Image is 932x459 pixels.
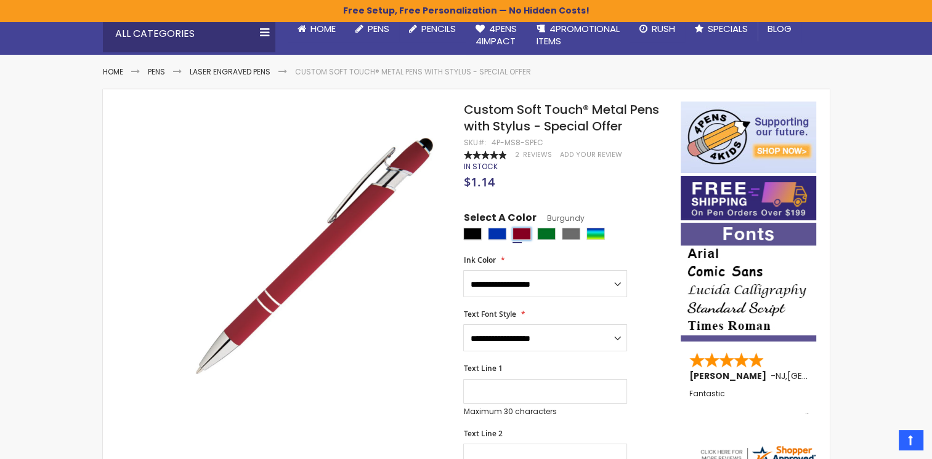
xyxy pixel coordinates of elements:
span: Blog [768,22,792,35]
span: Specials [708,22,748,35]
span: 2 [514,150,519,159]
span: 4PROMOTIONAL ITEMS [537,22,620,47]
a: Pencils [399,15,466,42]
p: Maximum 30 characters [463,407,627,417]
a: 4PROMOTIONALITEMS [527,15,630,55]
span: Select A Color [463,211,536,228]
div: Burgundy [513,228,531,240]
span: NJ [776,370,785,382]
div: Availability [463,162,497,172]
a: Pens [148,66,165,77]
li: Custom Soft Touch® Metal Pens with Stylus - Special Offer [295,67,531,77]
img: regal_rubber_red_n_3_1_3.jpg [165,119,447,401]
span: Rush [652,22,675,35]
div: Blue [488,228,506,240]
span: 4Pens 4impact [476,22,517,47]
span: In stock [463,161,497,172]
a: Home [103,66,123,77]
div: Assorted [586,228,605,240]
span: Ink Color [463,255,495,265]
div: Fantastic [689,389,809,416]
iframe: Google Customer Reviews [830,426,932,459]
span: Pens [368,22,389,35]
a: 2 Reviews [514,150,553,159]
div: Green [537,228,556,240]
a: Add Your Review [559,150,622,159]
div: All Categories [103,15,275,52]
span: Text Line 2 [463,428,502,439]
strong: SKU [463,137,486,148]
div: Grey [562,228,580,240]
a: Specials [685,15,758,42]
img: Free shipping on orders over $199 [681,176,816,220]
span: Home [310,22,336,35]
span: Reviews [522,150,551,159]
img: font-personalization-examples [681,223,816,341]
span: [PERSON_NAME] [689,370,771,382]
div: Black [463,228,482,240]
a: Home [288,15,346,42]
span: [GEOGRAPHIC_DATA] [787,370,878,382]
a: Blog [758,15,801,42]
div: 100% [463,151,506,159]
a: Pens [346,15,399,42]
span: Text Line 1 [463,363,502,373]
a: 4Pens4impact [466,15,527,55]
span: Custom Soft Touch® Metal Pens with Stylus - Special Offer [463,101,658,135]
span: Pencils [421,22,456,35]
span: Text Font Style [463,309,516,319]
div: 4P-MS8-SPEC [491,138,543,148]
span: Burgundy [536,213,584,223]
span: $1.14 [463,174,494,190]
a: Rush [630,15,685,42]
img: 4pens 4 kids [681,102,816,173]
a: Laser Engraved Pens [190,66,270,77]
span: - , [771,370,878,382]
